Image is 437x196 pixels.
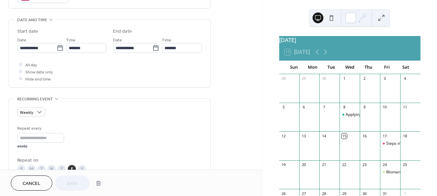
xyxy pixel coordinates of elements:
[342,162,347,167] div: 22
[382,162,387,167] div: 24
[17,144,64,149] div: weeks
[402,105,407,110] div: 11
[281,191,286,196] div: 26
[378,61,396,74] div: Fri
[402,133,407,138] div: 18
[113,37,122,44] span: Date
[342,191,347,196] div: 29
[342,133,347,138] div: 15
[17,157,201,164] div: Repeat on
[58,165,66,173] div: T
[380,141,400,146] div: Steps in Research | Dr. Mona Mentoring Learning Sessions
[362,191,367,196] div: 30
[362,105,367,110] div: 9
[362,162,367,167] div: 23
[279,36,420,44] div: [DATE]
[23,180,40,187] span: Cancel
[382,133,387,138] div: 17
[362,76,367,81] div: 2
[321,76,326,81] div: 30
[397,61,415,74] div: Sat
[25,62,37,69] span: All day
[321,105,326,110] div: 7
[17,17,47,24] span: Date and time
[37,165,46,173] div: T
[382,191,387,196] div: 31
[321,133,326,138] div: 14
[285,61,303,74] div: Sun
[78,165,86,173] div: S
[11,175,52,191] button: Cancel
[27,165,35,173] div: M
[17,28,38,35] div: Start date
[281,76,286,81] div: 28
[301,105,307,110] div: 6
[342,76,347,81] div: 1
[25,76,51,83] span: Hide end time
[321,162,326,167] div: 21
[301,162,307,167] div: 20
[362,133,367,138] div: 16
[281,162,286,167] div: 19
[380,169,400,175] div: Women-Centred HIV Care Update | BC Sub-Hub KM Event
[281,133,286,138] div: 12
[113,28,132,35] div: End date
[17,96,53,103] span: Recurring event
[17,125,63,132] div: Repeat every
[303,61,322,74] div: Mon
[66,37,76,44] span: Time
[17,37,26,44] span: Date
[48,165,56,173] div: W
[340,112,360,118] div: Applying GIPA & MEWA in HIV Work | Hub Talk
[321,191,326,196] div: 28
[301,76,307,81] div: 29
[301,191,307,196] div: 27
[322,61,340,74] div: Tue
[281,105,286,110] div: 5
[382,105,387,110] div: 10
[402,162,407,167] div: 25
[402,76,407,81] div: 4
[68,165,76,173] div: F
[301,133,307,138] div: 13
[20,109,33,117] span: Weekly
[341,61,359,74] div: Wed
[17,165,25,173] div: S
[382,76,387,81] div: 3
[342,105,347,110] div: 8
[359,61,378,74] div: Thu
[162,37,171,44] span: Time
[25,69,53,76] span: Show date only
[402,191,407,196] div: 1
